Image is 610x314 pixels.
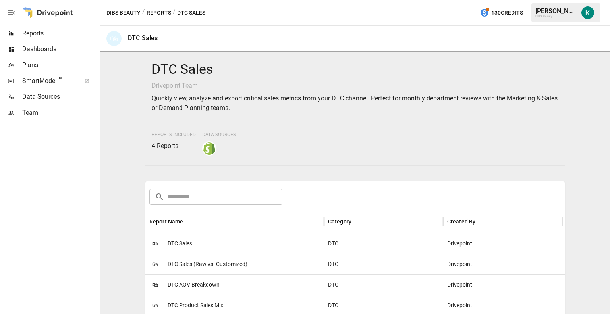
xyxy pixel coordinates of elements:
[22,92,98,102] span: Data Sources
[443,274,562,295] div: Drivepoint
[22,44,98,54] span: Dashboards
[128,34,158,42] div: DTC Sales
[149,258,161,270] span: 🛍
[447,218,476,225] div: Created By
[324,233,443,254] div: DTC
[202,132,236,137] span: Data Sources
[152,61,559,78] h4: DTC Sales
[168,233,192,254] span: DTC Sales
[476,216,487,227] button: Sort
[149,237,161,249] span: 🛍
[184,216,195,227] button: Sort
[149,218,183,225] div: Report Name
[106,8,141,18] button: DIBS Beauty
[324,254,443,274] div: DTC
[152,81,559,91] p: Drivepoint Team
[22,76,76,86] span: SmartModel
[328,218,351,225] div: Category
[22,29,98,38] span: Reports
[147,8,171,18] button: Reports
[324,274,443,295] div: DTC
[168,254,247,274] span: DTC Sales (Raw vs. Customized)
[443,254,562,274] div: Drivepoint
[443,233,562,254] div: Drivepoint
[57,75,62,85] span: ™
[106,31,122,46] div: 🛍
[152,132,196,137] span: Reports Included
[22,60,98,70] span: Plans
[581,6,594,19] img: Katherine Rose
[168,275,220,295] span: DTC AOV Breakdown
[491,8,523,18] span: 130 Credits
[477,6,526,20] button: 130Credits
[535,7,577,15] div: [PERSON_NAME]
[152,141,196,151] p: 4 Reports
[577,2,599,24] button: Katherine Rose
[203,142,216,155] img: shopify
[149,279,161,291] span: 🛍
[535,15,577,18] div: DIBS Beauty
[149,299,161,311] span: 🛍
[22,108,98,118] span: Team
[173,8,176,18] div: /
[142,8,145,18] div: /
[352,216,363,227] button: Sort
[152,94,559,113] p: Quickly view, analyze and export critical sales metrics from your DTC channel. Perfect for monthl...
